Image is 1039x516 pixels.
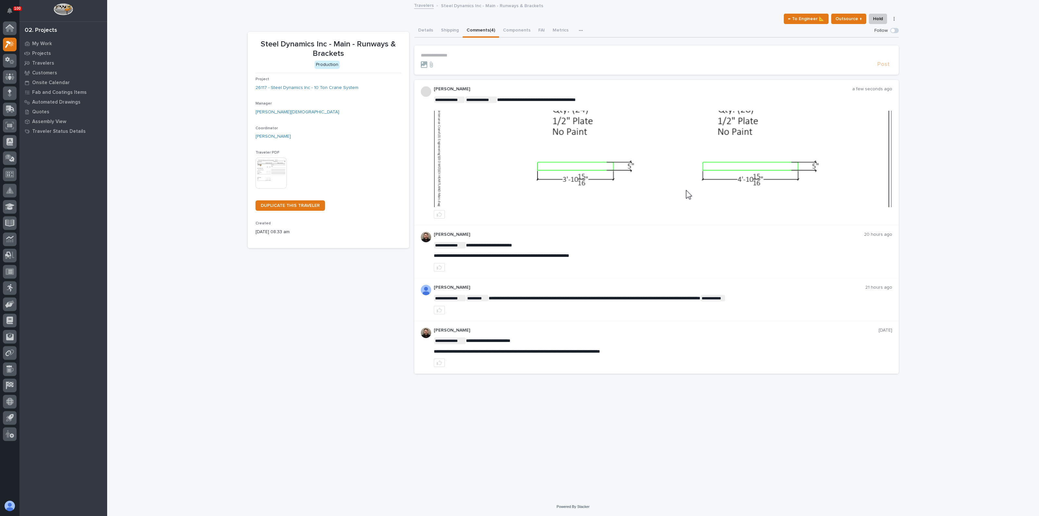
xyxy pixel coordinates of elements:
p: [PERSON_NAME] [434,86,852,92]
button: Details [414,24,437,38]
a: Powered By Stacker [557,505,589,509]
a: Assembly View [19,117,107,126]
img: ACg8ocLB2sBq07NhafZLDpfZztpbDqa4HYtD3rBf5LhdHf4k=s96-c [421,328,431,338]
p: a few seconds ago [852,86,892,92]
button: Comments (4) [463,24,499,38]
button: Metrics [549,24,572,38]
img: Workspace Logo [54,3,73,15]
p: Automated Drawings [32,99,81,105]
span: Outsource ↑ [835,15,862,23]
button: like this post [434,306,445,314]
div: 02. Projects [25,27,57,34]
p: Assembly View [32,119,66,125]
p: My Work [32,41,52,47]
p: Customers [32,70,57,76]
button: Shipping [437,24,463,38]
img: AOh14GjpcA6ydKGAvwfezp8OhN30Q3_1BHk5lQOeczEvCIoEuGETHm2tT-JUDAHyqffuBe4ae2BInEDZwLlH3tcCd_oYlV_i4... [421,285,431,295]
button: like this post [434,263,445,271]
p: 20 hours ago [864,232,892,237]
a: Travelers [19,58,107,68]
p: Traveler Status Details [32,129,86,134]
span: Post [877,61,890,68]
span: Created [256,221,271,225]
button: like this post [434,210,445,219]
a: Quotes [19,107,107,117]
p: [PERSON_NAME] [434,328,879,333]
p: Follow [874,28,888,33]
p: Onsite Calendar [32,80,70,86]
span: Traveler PDF [256,151,280,155]
span: Hold [873,15,883,23]
a: [PERSON_NAME] [256,133,291,140]
p: 100 [14,6,21,11]
a: Projects [19,48,107,58]
button: Notifications [3,4,17,18]
a: My Work [19,39,107,48]
button: ← To Engineer 📐 [784,14,829,24]
div: Notifications100 [8,8,17,18]
button: Outsource ↑ [831,14,866,24]
p: Quotes [32,109,49,115]
span: Coordinator [256,126,278,130]
p: Travelers [32,60,54,66]
a: Fab and Coatings Items [19,87,107,97]
p: Steel Dynamics Inc - Main - Runways & Brackets [441,2,543,9]
p: [DATE] 08:33 am [256,229,401,235]
button: FAI [534,24,549,38]
button: like this post [434,359,445,367]
a: Customers [19,68,107,78]
p: Fab and Coatings Items [32,90,87,95]
a: 26117 - Steel Dynamics Inc - 10 Ton Crane System [256,84,358,91]
span: Manager [256,102,272,106]
a: Travelers [414,1,434,9]
p: Projects [32,51,51,57]
p: [PERSON_NAME] [434,232,864,237]
img: ACg8ocLB2sBq07NhafZLDpfZztpbDqa4HYtD3rBf5LhdHf4k=s96-c [421,232,431,242]
a: [PERSON_NAME][DEMOGRAPHIC_DATA] [256,109,339,116]
span: ← To Engineer 📐 [788,15,824,23]
p: 21 hours ago [865,285,892,290]
button: Components [499,24,534,38]
a: Traveler Status Details [19,126,107,136]
a: Automated Drawings [19,97,107,107]
a: DUPLICATE THIS TRAVELER [256,200,325,211]
p: Steel Dynamics Inc - Main - Runways & Brackets [256,40,401,58]
button: Hold [869,14,887,24]
p: [PERSON_NAME] [434,285,865,290]
div: Production [315,61,340,69]
span: DUPLICATE THIS TRAVELER [261,203,320,208]
a: Onsite Calendar [19,78,107,87]
button: users-avatar [3,499,17,513]
button: Post [875,61,892,68]
span: Project [256,77,269,81]
p: [DATE] [879,328,892,333]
